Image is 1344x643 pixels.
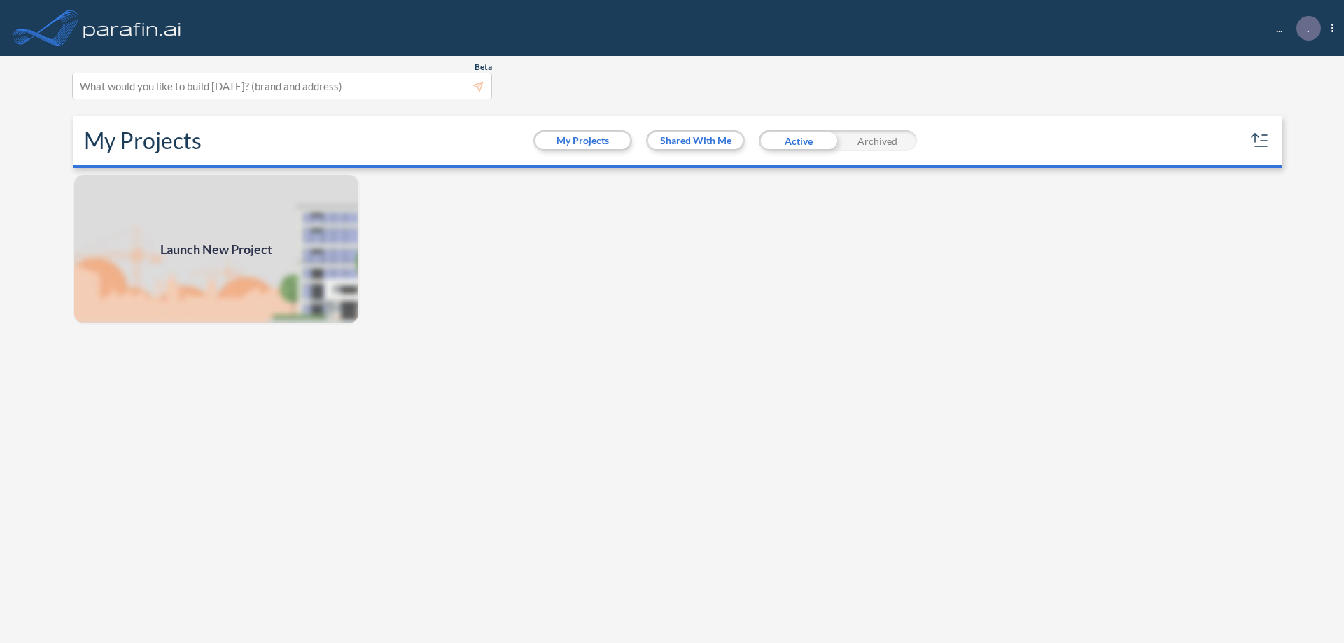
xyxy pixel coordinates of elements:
[160,240,272,259] span: Launch New Project
[1307,22,1310,34] p: .
[80,14,184,42] img: logo
[84,127,202,154] h2: My Projects
[1249,129,1271,152] button: sort
[73,174,360,325] img: add
[648,132,743,149] button: Shared With Me
[475,62,492,73] span: Beta
[838,130,917,151] div: Archived
[759,130,838,151] div: Active
[1255,16,1333,41] div: ...
[73,174,360,325] a: Launch New Project
[535,132,630,149] button: My Projects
